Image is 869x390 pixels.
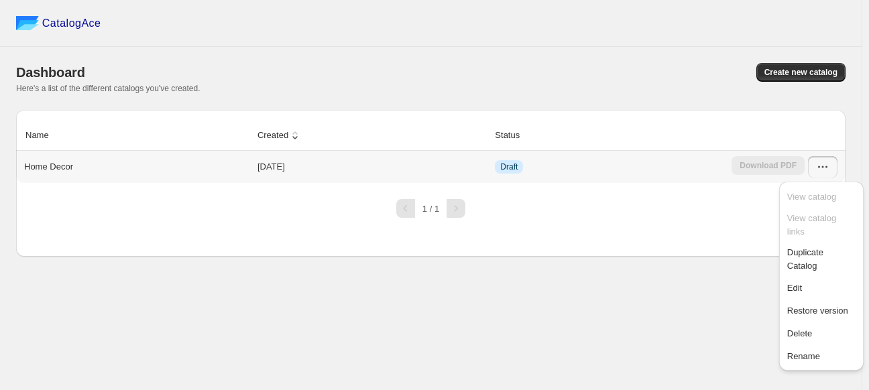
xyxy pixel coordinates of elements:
span: Here's a list of the different catalogs you've created. [16,84,200,93]
button: Create new catalog [756,63,846,82]
button: Name [23,123,64,148]
img: catalog ace [16,16,39,30]
span: Dashboard [16,65,85,80]
span: Restore version [787,306,848,316]
span: View catalog [787,192,836,202]
span: View catalog links [787,213,836,237]
button: Created [255,123,304,148]
span: 1 / 1 [422,204,439,214]
span: Edit [787,283,802,293]
span: CatalogAce [42,17,101,30]
p: Home Decor [24,160,73,174]
button: Status [493,123,535,148]
td: [DATE] [253,151,491,183]
span: Duplicate Catalog [787,247,823,271]
span: Create new catalog [764,67,837,78]
span: Draft [500,161,518,172]
span: Delete [787,328,813,338]
span: Rename [787,351,820,361]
